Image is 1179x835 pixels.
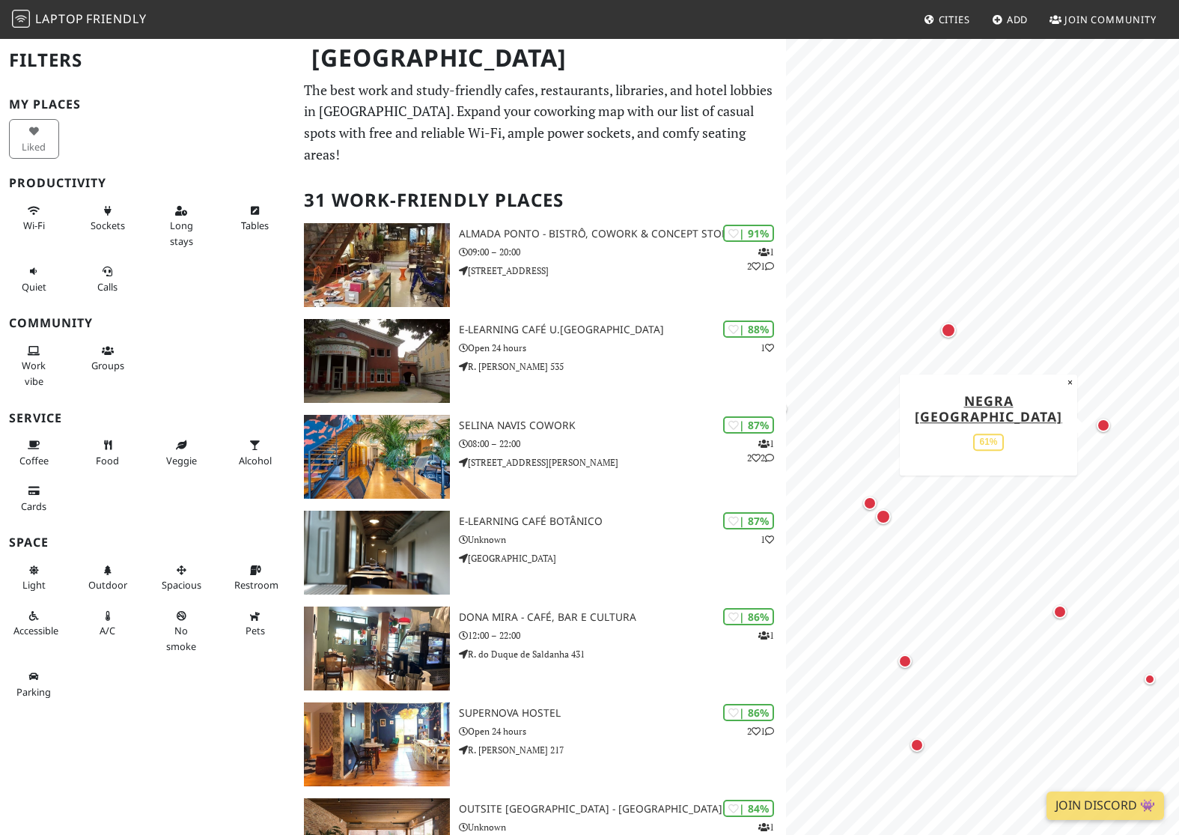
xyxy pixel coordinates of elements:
[156,433,207,473] button: Veggie
[304,415,450,499] img: Selina Navis CoWork
[1007,13,1029,26] span: Add
[166,624,196,652] span: Smoke free
[295,511,786,595] a: E-learning Café Botânico | 87% 1 E-learning Café Botânico Unknown [GEOGRAPHIC_DATA]
[915,392,1062,425] a: Negra [GEOGRAPHIC_DATA]
[9,664,59,704] button: Parking
[9,479,59,518] button: Cards
[170,219,193,247] span: Long stays
[9,259,59,299] button: Quiet
[12,7,147,33] a: LaptopFriendly LaptopFriendly
[918,6,976,33] a: Cities
[13,624,58,637] span: Accessible
[295,702,786,786] a: Supernova Hostel | 86% 21 Supernova Hostel Open 24 hours R. [PERSON_NAME] 217
[230,604,280,643] button: Pets
[230,198,280,238] button: Tables
[304,702,450,786] img: Supernova Hostel
[22,578,46,592] span: Natural light
[459,228,787,240] h3: Almada Ponto - Bistrô, Cowork & Concept Store
[723,800,774,817] div: | 84%
[299,37,783,79] h1: [GEOGRAPHIC_DATA]
[304,511,450,595] img: E-learning Café Botânico
[459,611,787,624] h3: Dona Mira - Café, Bar e Cultura
[758,628,774,643] p: 1
[459,803,787,816] h3: Outsite [GEOGRAPHIC_DATA] - [GEOGRAPHIC_DATA]
[723,416,774,434] div: | 87%
[907,735,927,755] div: Map marker
[459,820,787,834] p: Unknown
[9,604,59,643] button: Accessible
[459,724,787,738] p: Open 24 hours
[230,558,280,598] button: Restroom
[459,245,787,259] p: 09:00 – 20:00
[166,454,197,467] span: Veggie
[459,532,787,547] p: Unknown
[304,319,450,403] img: e-learning Café U.Porto
[304,607,450,690] img: Dona Mira - Café, Bar e Cultura
[459,551,787,565] p: [GEOGRAPHIC_DATA]
[19,454,49,467] span: Coffee
[82,604,132,643] button: A/C
[82,338,132,378] button: Groups
[16,685,51,699] span: Parking
[304,79,777,166] p: The best work and study-friendly cafes, restaurants, libraries, and hotel lobbies in [GEOGRAPHIC_...
[9,316,286,330] h3: Community
[1044,6,1163,33] a: Join Community
[459,264,787,278] p: [STREET_ADDRESS]
[895,652,915,671] div: Map marker
[234,578,278,592] span: Restroom
[88,578,127,592] span: Outdoor area
[761,532,774,547] p: 1
[459,324,787,336] h3: e-learning Café U.[GEOGRAPHIC_DATA]
[9,411,286,425] h3: Service
[9,535,286,550] h3: Space
[939,13,970,26] span: Cities
[459,359,787,374] p: R. [PERSON_NAME] 535
[938,320,959,341] div: Map marker
[723,608,774,625] div: | 86%
[974,434,1004,451] div: 61%
[100,624,115,637] span: Air conditioned
[12,10,30,28] img: LaptopFriendly
[747,724,774,738] p: 2 1
[873,506,894,527] div: Map marker
[82,259,132,299] button: Calls
[295,223,786,307] a: Almada Ponto - Bistrô, Cowork & Concept Store | 91% 121 Almada Ponto - Bistrô, Cowork & Concept S...
[459,707,787,720] h3: Supernova Hostel
[86,10,146,27] span: Friendly
[9,198,59,238] button: Wi-Fi
[723,225,774,242] div: | 91%
[82,433,132,473] button: Food
[459,515,787,528] h3: E-learning Café Botânico
[22,280,46,294] span: Quiet
[9,37,286,83] h2: Filters
[747,437,774,465] p: 1 2 2
[9,558,59,598] button: Light
[459,341,787,355] p: Open 24 hours
[723,512,774,529] div: | 87%
[459,455,787,470] p: [STREET_ADDRESS][PERSON_NAME]
[91,219,125,232] span: Power sockets
[9,433,59,473] button: Coffee
[156,604,207,658] button: No smoke
[9,338,59,393] button: Work vibe
[295,607,786,690] a: Dona Mira - Café, Bar e Cultura | 86% 1 Dona Mira - Café, Bar e Cultura 12:00 – 22:00 R. do Duque...
[459,628,787,643] p: 12:00 – 22:00
[295,415,786,499] a: Selina Navis CoWork | 87% 122 Selina Navis CoWork 08:00 – 22:00 [STREET_ADDRESS][PERSON_NAME]
[35,10,84,27] span: Laptop
[304,223,450,307] img: Almada Ponto - Bistrô, Cowork & Concept Store
[459,419,787,432] h3: Selina Navis CoWork
[239,454,272,467] span: Alcohol
[758,820,774,834] p: 1
[96,454,119,467] span: Food
[162,578,201,592] span: Spacious
[230,433,280,473] button: Alcohol
[304,177,777,223] h2: 31 Work-Friendly Places
[23,219,45,232] span: Stable Wi-Fi
[295,319,786,403] a: e-learning Café U.Porto | 88% 1 e-learning Café U.[GEOGRAPHIC_DATA] Open 24 hours R. [PERSON_NAME...
[156,558,207,598] button: Spacious
[9,176,286,190] h3: Productivity
[860,494,880,513] div: Map marker
[241,219,269,232] span: Work-friendly tables
[459,437,787,451] p: 08:00 – 22:00
[97,280,118,294] span: Video/audio calls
